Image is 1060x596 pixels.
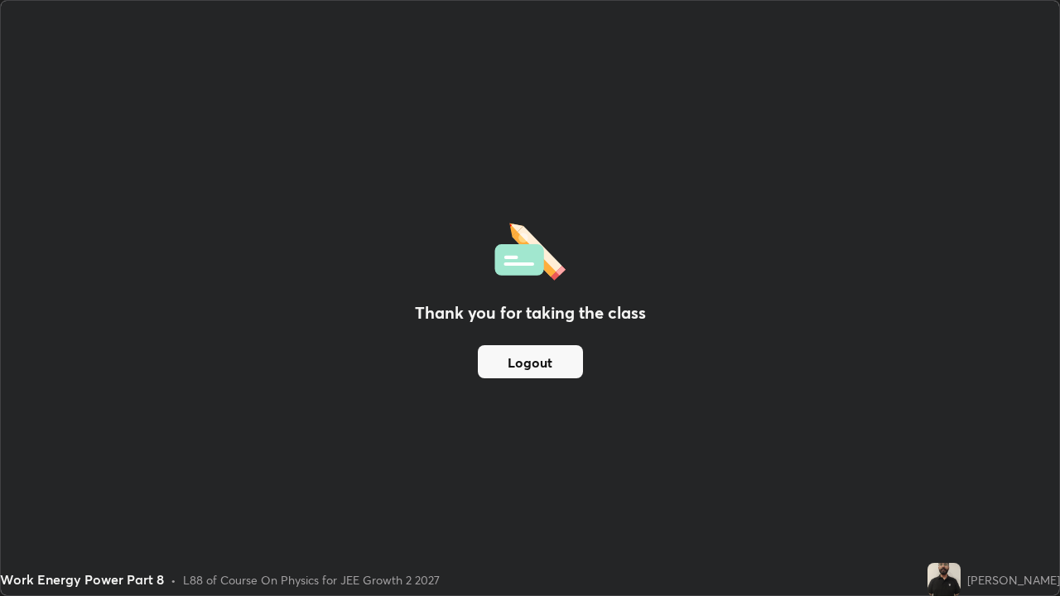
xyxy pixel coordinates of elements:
[494,218,566,281] img: offlineFeedback.1438e8b3.svg
[478,345,583,378] button: Logout
[967,571,1060,589] div: [PERSON_NAME]
[171,571,176,589] div: •
[927,563,961,596] img: c21a7924776a486d90e20529bf12d3cf.jpg
[183,571,440,589] div: L88 of Course On Physics for JEE Growth 2 2027
[415,300,646,325] h2: Thank you for taking the class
